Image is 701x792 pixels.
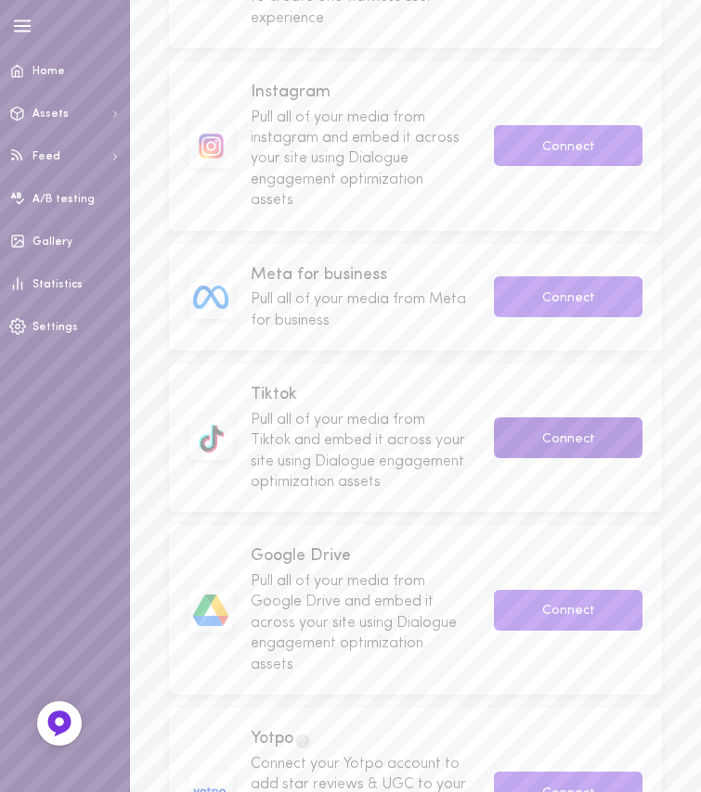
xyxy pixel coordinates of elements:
button: Connect [494,276,643,317]
img: image [199,134,224,159]
img: image [199,424,224,453]
span: Home [32,66,65,77]
button: Connect [494,590,643,631]
span: Meta for business [251,263,467,287]
span: Pull all of your media from Meta for business [251,292,466,327]
span: Settings [32,322,78,333]
span: Instagram [251,81,467,104]
span: Tiktok [251,383,467,406]
span: Google Drive [251,544,467,568]
button: Connect [494,417,643,458]
span: Yotpo [251,727,467,750]
button: Connect [494,125,643,166]
img: Feedback Button [45,709,73,737]
span: Gallery [32,236,72,248]
span: Statistics [32,279,83,290]
span: Pull all of your media from Google Drive and embed it across your site using Dialogue engagement ... [251,574,457,672]
span: Assets [32,109,69,120]
span: Pull all of your media from instagram and embed it across your site using Dialogue engagement opt... [251,110,460,209]
span: A/B testing [32,194,95,205]
img: image [193,594,228,626]
img: image [193,286,228,309]
span: Feed [32,151,60,162]
span: Pull all of your media from Tiktok and embed it across your site using Dialogue engagement optimi... [251,413,465,490]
